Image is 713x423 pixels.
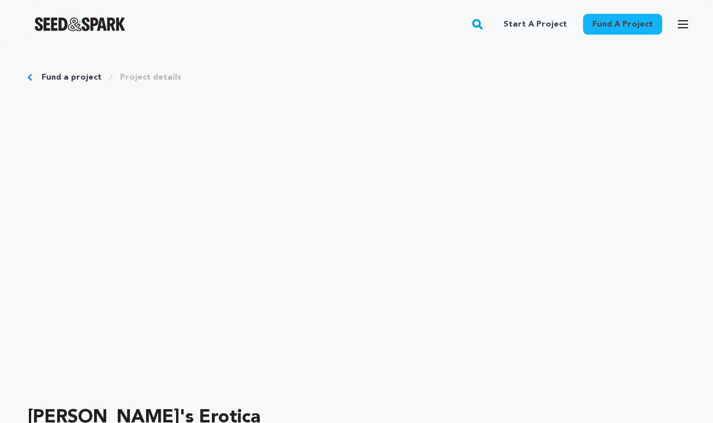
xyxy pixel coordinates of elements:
a: Fund a project [583,14,662,35]
div: Breadcrumb [28,72,685,83]
a: Project details [120,72,181,83]
a: Seed&Spark Homepage [35,17,125,31]
a: Fund a project [42,72,102,83]
a: Start a project [494,14,576,35]
img: Seed&Spark Logo Dark Mode [35,17,125,31]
